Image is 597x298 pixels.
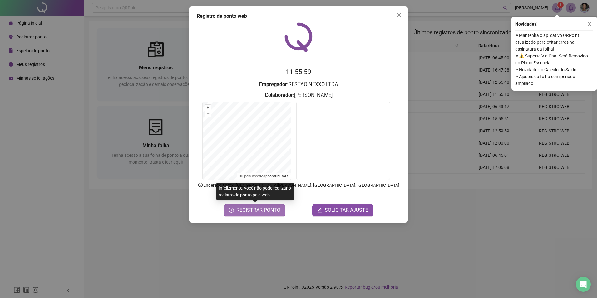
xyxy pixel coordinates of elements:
h3: : [PERSON_NAME] [197,91,400,99]
span: ⚬ Ajustes da folha com período ampliado! [515,73,593,87]
span: info-circle [198,182,203,188]
span: edit [317,208,322,213]
span: REGISTRAR PONTO [236,206,280,214]
img: QRPoint [284,22,313,52]
li: © contributors. [239,174,289,178]
a: OpenStreetMap [242,174,268,178]
button: editSOLICITAR AJUSTE [312,204,373,216]
div: Infelizmente, você não pode realizar o registro de ponto pela web [216,183,294,200]
span: close [587,22,592,26]
span: ⚬ Novidade no Cálculo do Saldo! [515,66,593,73]
span: ⚬ Mantenha o aplicativo QRPoint atualizado para evitar erros na assinatura da folha! [515,32,593,52]
strong: Colaborador [265,92,293,98]
time: 11:55:59 [286,68,311,76]
span: ⚬ ⚠️ Suporte Via Chat Será Removido do Plano Essencial [515,52,593,66]
span: clock-circle [229,208,234,213]
button: REGISTRAR PONTO [224,204,285,216]
div: Open Intercom Messenger [576,277,591,292]
span: close [397,12,402,17]
span: SOLICITAR AJUSTE [325,206,368,214]
span: Novidades ! [515,21,538,27]
h3: : GESTAO NEXXO LTDA [197,81,400,89]
strong: Empregador [259,82,287,87]
button: + [205,105,211,111]
p: Endereço aprox. : [GEOGRAPHIC_DATA][PERSON_NAME], [GEOGRAPHIC_DATA], [GEOGRAPHIC_DATA] [197,182,400,189]
button: Close [394,10,404,20]
div: Registro de ponto web [197,12,400,20]
button: – [205,111,211,117]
